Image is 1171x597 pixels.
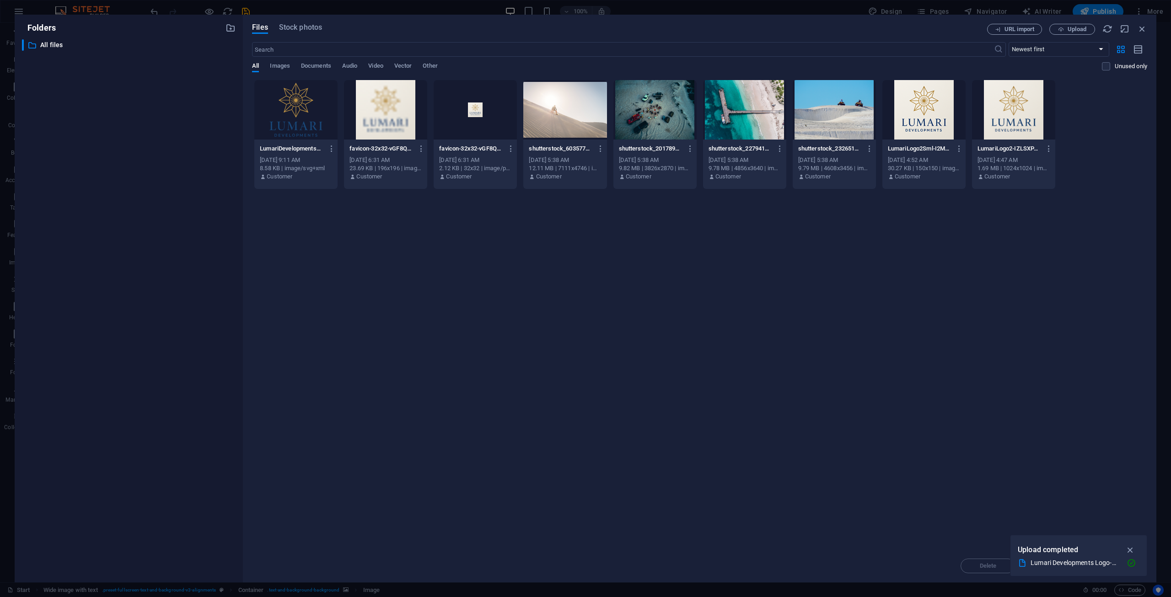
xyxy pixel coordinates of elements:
[619,156,691,164] div: [DATE] 5:38 AM
[529,156,601,164] div: [DATE] 5:38 AM
[40,40,219,50] p: All files
[349,156,422,164] div: [DATE] 6:31 AM
[342,60,357,73] span: Audio
[529,164,601,172] div: 12.11 MB | 7111x4746 | image/jpeg
[709,156,781,164] div: [DATE] 5:38 AM
[349,145,414,153] p: favicon-32x32-vGF8QP-pUdywfImseH8zWw-gWFoNpfirYKcguSAz45LNg.png
[1102,24,1112,34] i: Reload
[715,172,741,181] p: Customer
[279,22,322,33] span: Stock photos
[619,145,683,153] p: shutterstock_2017894808--OC_w90hjazi0LbS2f0UYQ.jpg
[536,172,562,181] p: Customer
[709,145,773,153] p: shutterstock_2279413525-_9b_MbSpVFVJkK2qnjJWgA.jpg
[226,23,236,33] i: Create new folder
[978,145,1042,153] p: LumariLogo2-IZLSXPAm4LfT28HliMZdTQ.png
[22,22,56,34] p: Folders
[1137,24,1147,34] i: Close
[260,164,332,172] div: 8.58 KB | image/svg+xml
[978,156,1050,164] div: [DATE] 4:47 AM
[1068,27,1086,32] span: Upload
[798,145,862,153] p: shutterstock_2326519617-S7k0TGfkKaOrF5wmFsOCXw.jpg
[805,172,831,181] p: Customer
[356,172,382,181] p: Customer
[260,145,324,153] p: LumariDevelopmentsLogo-01-7p0tco2hUYTwJapwLe6UBA.svg
[626,172,651,181] p: Customer
[1018,544,1078,556] p: Upload completed
[529,145,593,153] p: shutterstock_603577601-kTv_HbvoTM1uDlffrFhUsg.jpg
[368,60,383,73] span: Video
[446,172,472,181] p: Customer
[888,145,952,153] p: LumariLogo2Sml-I2M8Y-0H9u1hlSV1FvWDQQ.png
[1115,62,1147,70] p: Displays only files that are not in use on the website. Files added during this session can still...
[619,164,691,172] div: 9.82 MB | 3826x2870 | image/jpeg
[798,156,870,164] div: [DATE] 5:38 AM
[270,60,290,73] span: Images
[252,22,268,33] span: Files
[798,164,870,172] div: 9.79 MB | 4608x3456 | image/jpeg
[984,172,1010,181] p: Customer
[267,172,292,181] p: Customer
[1049,24,1095,35] button: Upload
[709,164,781,172] div: 9.78 MB | 4856x3640 | image/jpeg
[978,164,1050,172] div: 1.69 MB | 1024x1024 | image/png
[22,39,24,51] div: ​
[439,156,511,164] div: [DATE] 6:31 AM
[394,60,412,73] span: Vector
[349,164,422,172] div: 23.69 KB | 196x196 | image/png
[888,164,960,172] div: 30.27 KB | 150x150 | image/png
[1031,558,1119,568] div: Lumari Developments Logo-01.svg
[888,156,960,164] div: [DATE] 4:52 AM
[1004,27,1034,32] span: URL import
[987,24,1042,35] button: URL import
[260,156,332,164] div: [DATE] 9:11 AM
[423,60,437,73] span: Other
[439,145,503,153] p: favicon-32x32-vGF8QP-pUdywfImseH8zWw.png
[439,164,511,172] div: 2.12 KB | 32x32 | image/png
[252,60,259,73] span: All
[895,172,920,181] p: Customer
[1120,24,1130,34] i: Minimize
[301,60,331,73] span: Documents
[252,42,994,57] input: Search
